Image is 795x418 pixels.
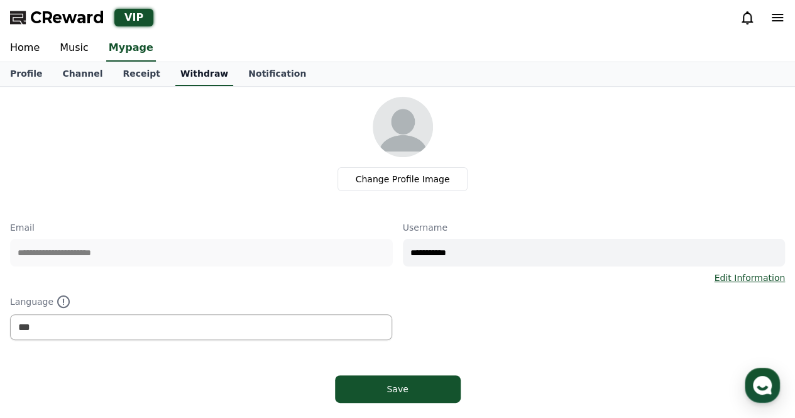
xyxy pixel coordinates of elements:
[32,333,54,343] span: Home
[162,314,241,345] a: Settings
[335,375,461,403] button: Save
[714,272,785,284] a: Edit Information
[238,62,316,86] a: Notification
[104,333,141,343] span: Messages
[373,97,433,157] img: profile_image
[83,314,162,345] a: Messages
[106,35,156,62] a: Mypage
[50,35,99,62] a: Music
[360,383,436,395] div: Save
[337,167,468,191] label: Change Profile Image
[114,9,153,26] div: VIP
[4,314,83,345] a: Home
[403,221,786,234] p: Username
[30,8,104,28] span: CReward
[52,62,112,86] a: Channel
[10,8,104,28] a: CReward
[112,62,170,86] a: Receipt
[186,333,217,343] span: Settings
[10,294,393,309] p: Language
[10,221,393,234] p: Email
[175,62,233,86] a: Withdraw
